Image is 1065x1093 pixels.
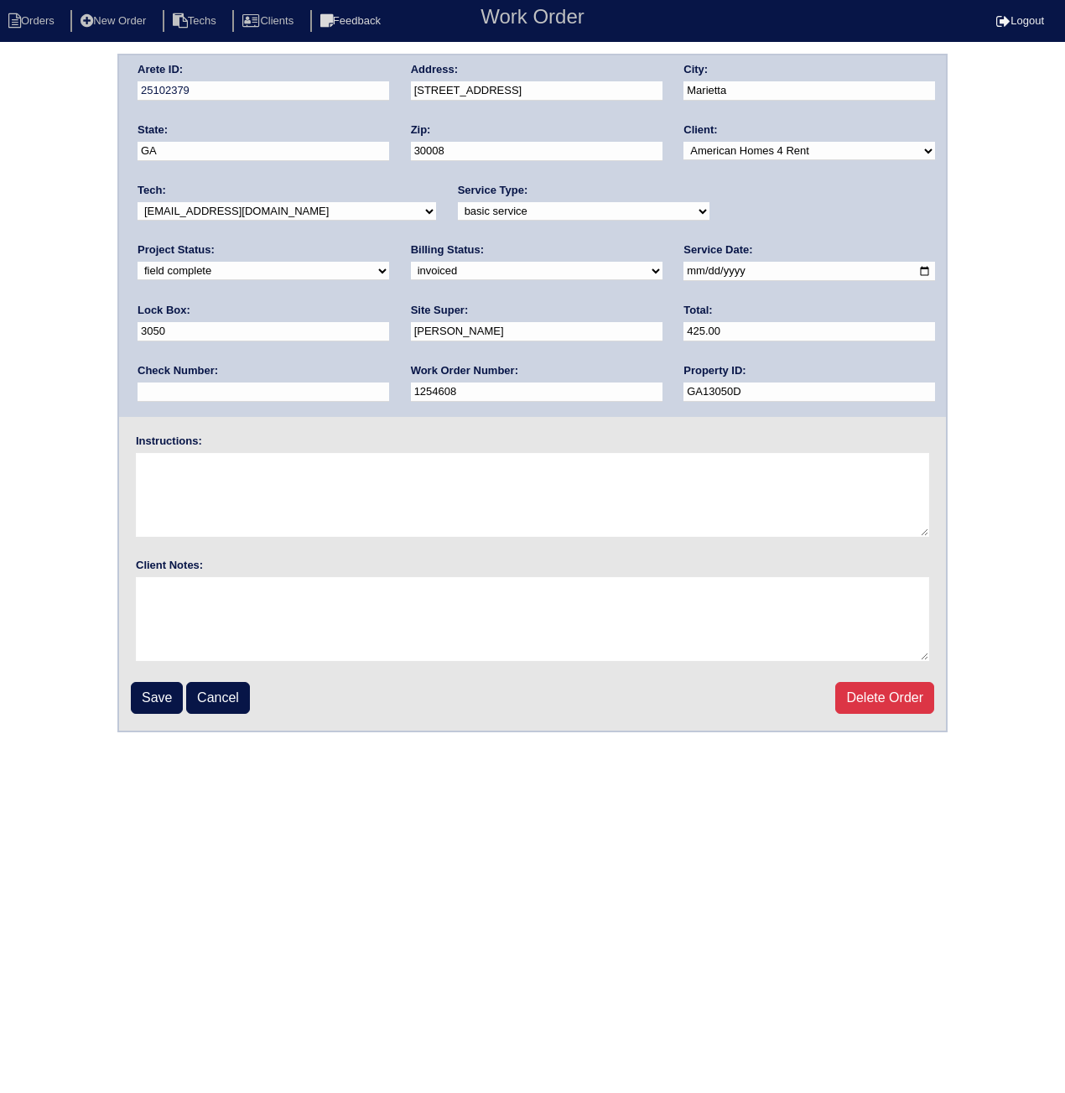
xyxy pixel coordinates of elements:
label: Lock Box: [138,303,190,318]
label: City: [683,62,708,77]
label: Total: [683,303,712,318]
input: Save [131,682,183,714]
input: Enter a location [411,81,662,101]
label: Arete ID: [138,62,183,77]
label: State: [138,122,168,138]
label: Zip: [411,122,431,138]
label: Billing Status: [411,242,484,258]
label: Client Notes: [136,558,203,573]
a: Techs [163,14,230,27]
label: Client: [683,122,717,138]
a: Clients [232,14,307,27]
label: Service Date: [683,242,752,258]
label: Address: [411,62,458,77]
label: Property ID: [683,363,745,378]
li: Techs [163,10,230,33]
label: Service Type: [458,183,528,198]
a: New Order [70,14,159,27]
label: Work Order Number: [411,363,518,378]
li: Clients [232,10,307,33]
label: Tech: [138,183,166,198]
label: Site Super: [411,303,469,318]
label: Check Number: [138,363,218,378]
a: Logout [996,14,1044,27]
label: Instructions: [136,434,202,449]
li: Feedback [310,10,394,33]
li: New Order [70,10,159,33]
a: Delete Order [835,682,934,714]
a: Cancel [186,682,250,714]
label: Project Status: [138,242,215,258]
